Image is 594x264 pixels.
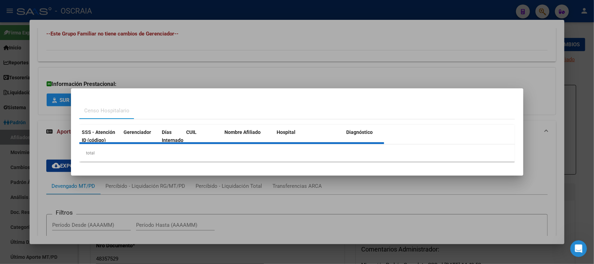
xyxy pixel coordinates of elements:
datatable-header-cell: Hospital [274,125,344,155]
iframe: Intercom live chat [570,240,587,257]
datatable-header-cell: CUIL [184,125,222,155]
div: Censo Hospitalario [85,107,130,115]
span: Días Internado [162,129,184,143]
datatable-header-cell: SSS - Atención ID (código) [79,125,121,155]
datatable-header-cell: Días Internado [159,125,184,155]
datatable-header-cell: Diagnóstico [344,125,413,155]
span: Nombre Afiliado [225,129,261,135]
span: SSS - Atención ID (código) [82,129,116,143]
span: Gerenciador [124,129,151,135]
datatable-header-cell: Nombre Afiliado [222,125,274,155]
span: Hospital [277,129,296,135]
datatable-header-cell: Gerenciador [121,125,159,155]
span: CUIL [187,129,197,135]
span: Diagnóstico [347,129,373,135]
div: total [79,144,515,162]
